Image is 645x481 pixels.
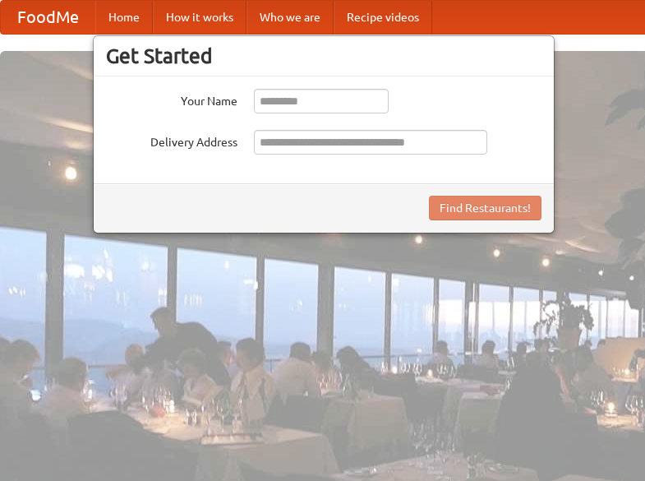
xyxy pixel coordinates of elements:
[106,89,237,109] label: Your Name
[95,1,153,34] a: Home
[153,1,246,34] a: How it works
[106,130,237,150] label: Delivery Address
[334,1,432,34] a: Recipe videos
[1,1,95,34] a: FoodMe
[246,1,334,34] a: Who we are
[429,196,541,220] button: Find Restaurants!
[106,44,541,68] h3: Get Started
